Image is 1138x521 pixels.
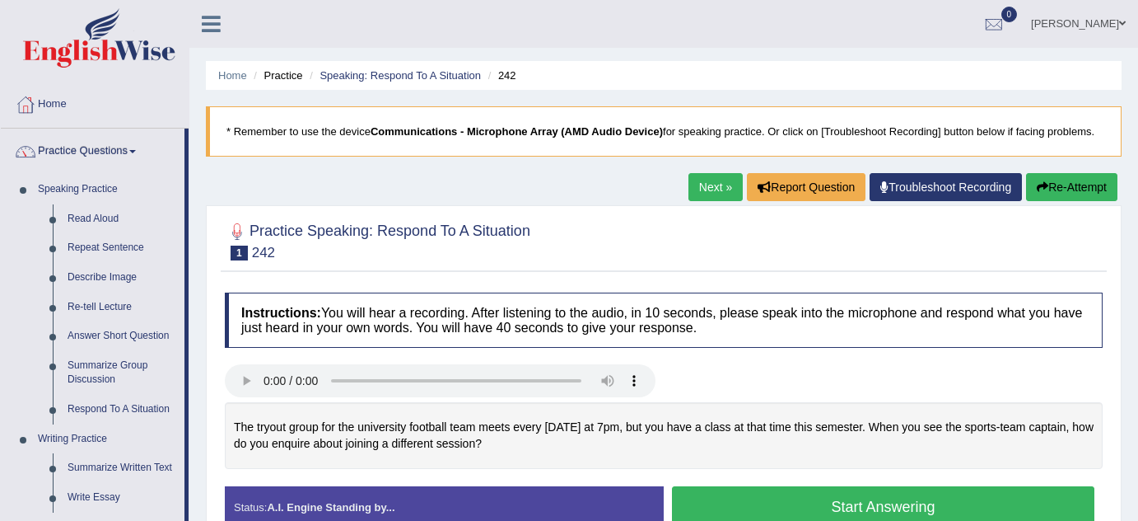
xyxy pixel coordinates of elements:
[1,129,184,170] a: Practice Questions
[241,306,321,320] b: Instructions:
[30,425,184,454] a: Writing Practice
[1,82,189,123] a: Home
[60,293,184,322] a: Re-tell Lecture
[250,68,302,83] li: Practice
[267,501,394,514] strong: A.I. Engine Standing by...
[60,233,184,263] a: Repeat Sentence
[60,395,184,425] a: Respond To A Situation
[225,402,1103,469] div: The tryout group for the university football team meets every [DATE] at 7pm, but you have a class...
[60,322,184,351] a: Answer Short Question
[1026,173,1117,201] button: Re-Attempt
[870,173,1022,201] a: Troubleshoot Recording
[1001,7,1018,22] span: 0
[484,68,516,83] li: 242
[218,69,247,82] a: Home
[30,175,184,204] a: Speaking Practice
[225,219,530,260] h2: Practice Speaking: Respond To A Situation
[688,173,743,201] a: Next »
[60,483,184,513] a: Write Essay
[371,125,663,138] b: Communications - Microphone Array (AMD Audio Device)
[252,245,275,260] small: 242
[319,69,481,82] a: Speaking: Respond To A Situation
[231,246,248,260] span: 1
[60,453,184,483] a: Summarize Written Text
[60,263,184,293] a: Describe Image
[225,293,1103,348] h4: You will hear a recording. After listening to the audio, in 10 seconds, please speak into the mic...
[206,106,1122,157] blockquote: * Remember to use the device for speaking practice. Or click on [Troubleshoot Recording] button b...
[60,351,184,395] a: Summarize Group Discussion
[60,204,184,234] a: Read Aloud
[747,173,865,201] button: Report Question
